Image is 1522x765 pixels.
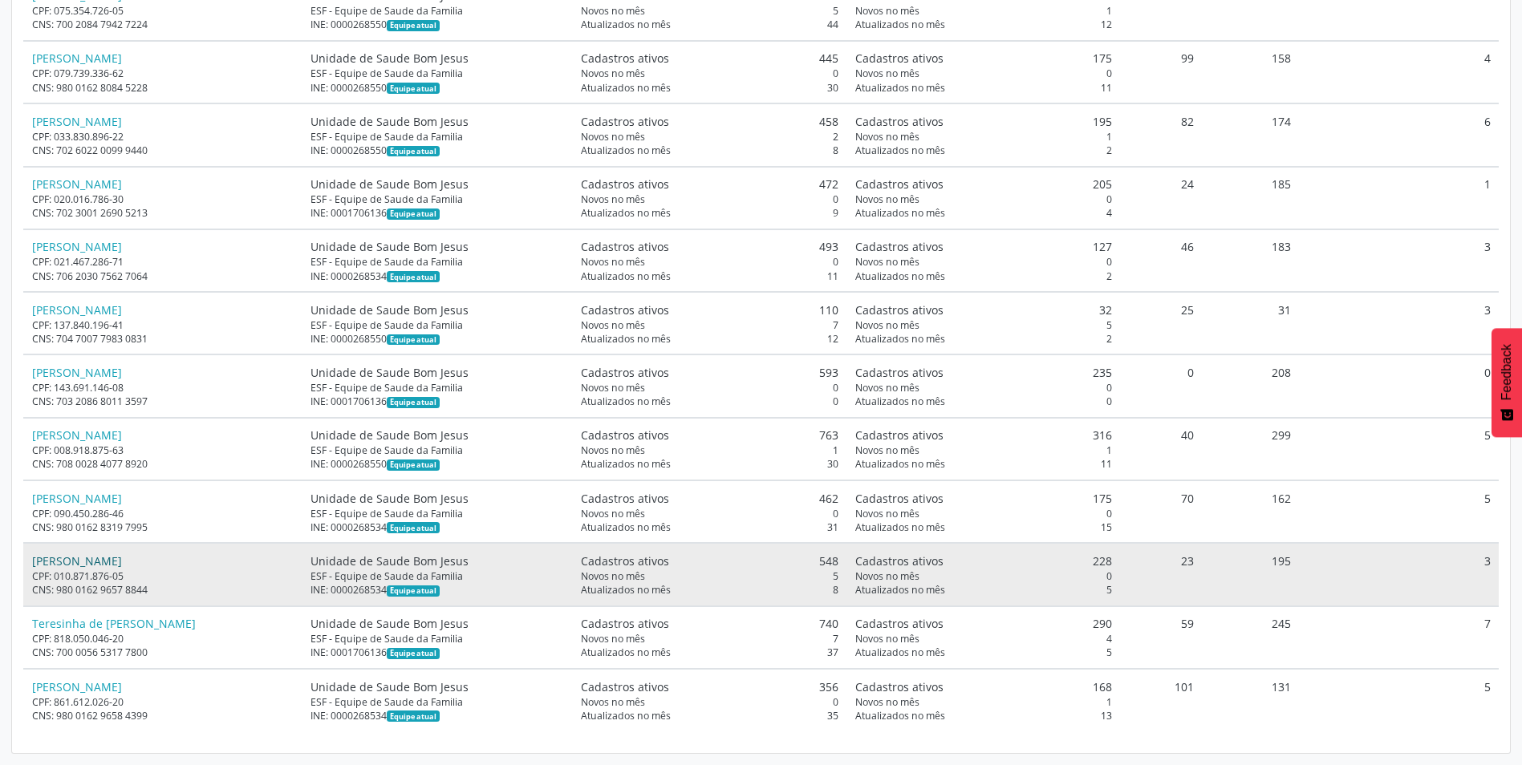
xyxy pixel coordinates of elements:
div: 0 [855,395,1113,408]
div: 0 [855,255,1113,269]
td: 99 [1121,41,1203,103]
div: 0 [855,381,1113,395]
div: INE: 0000268534 [310,583,564,597]
span: Atualizados no mês [581,457,671,471]
div: Unidade de Saude Bom Jesus [310,302,564,318]
div: 0 [581,395,838,408]
div: INE: 0000268534 [310,709,564,722]
div: 205 [855,176,1113,192]
td: 23 [1121,543,1203,605]
div: 30 [581,457,838,471]
div: CPF: 861.612.026-20 [32,695,294,709]
div: 290 [855,615,1113,632]
div: 11 [855,457,1113,471]
div: ESF - Equipe de Saude da Familia [310,192,564,206]
td: 101 [1121,669,1203,731]
div: 175 [855,490,1113,507]
a: [PERSON_NAME] [32,679,122,694]
div: 593 [581,364,838,381]
div: 0 [855,569,1113,583]
div: 5 [855,583,1113,597]
td: 162 [1203,480,1300,543]
div: 2 [855,269,1113,283]
div: CPF: 075.354.726-05 [32,4,294,18]
div: CNS: 980 0162 8084 5228 [32,81,294,95]
span: Atualizados no mês [855,206,945,220]
div: ESF - Equipe de Saude da Familia [310,255,564,269]
span: Novos no mês [855,130,919,144]
div: 31 [581,520,838,534]
div: ESF - Equipe de Saude da Familia [310,507,564,520]
span: Atualizados no mês [855,332,945,346]
span: Cadastros ativos [581,427,669,443]
span: Cadastros ativos [855,364,944,381]
span: Esta é a equipe atual deste Agente [387,397,439,408]
div: CPF: 143.691.146-08 [32,381,294,395]
span: Cadastros ativos [581,678,669,695]
div: 168 [855,678,1113,695]
div: 472 [581,176,838,192]
span: Novos no mês [581,318,645,332]
div: 35 [581,709,838,722]
a: [PERSON_NAME] [32,427,122,443]
div: 228 [855,552,1113,569]
span: Esta é a equipe atual deste Agente [387,710,439,722]
div: 0 [855,192,1113,206]
div: 740 [581,615,838,632]
div: 5 [581,4,838,18]
div: 11 [581,269,838,283]
td: 185 [1203,167,1300,229]
div: INE: 0001706136 [310,395,564,408]
span: Atualizados no mês [581,18,671,31]
div: 127 [855,238,1113,255]
div: CPF: 010.871.876-05 [32,569,294,583]
span: Esta é a equipe atual deste Agente [387,648,439,659]
span: Esta é a equipe atual deste Agente [387,334,439,346]
a: [PERSON_NAME] [32,51,122,66]
a: [PERSON_NAME] [32,553,122,569]
td: 3 [1299,543,1499,605]
span: Atualizados no mês [581,206,671,220]
a: [PERSON_NAME] [32,302,122,318]
div: INE: 0000268550 [310,144,564,157]
span: Atualizados no mês [855,269,945,283]
div: Unidade de Saude Bom Jesus [310,50,564,67]
span: Cadastros ativos [855,176,944,192]
div: 1 [855,443,1113,457]
div: ESF - Equipe de Saude da Familia [310,318,564,332]
div: 1 [855,4,1113,18]
div: 0 [855,507,1113,520]
div: ESF - Equipe de Saude da Familia [310,695,564,709]
div: CPF: 020.016.786-30 [32,192,294,206]
a: [PERSON_NAME] [32,365,122,380]
span: Atualizados no mês [855,457,945,471]
div: 32 [855,302,1113,318]
span: Atualizados no mês [855,709,945,722]
td: 1 [1299,167,1499,229]
div: CNS: 702 3001 2690 5213 [32,206,294,220]
span: Atualizados no mês [581,395,671,408]
span: Novos no mês [855,569,919,583]
div: 9 [581,206,838,220]
span: Cadastros ativos [855,678,944,695]
td: 174 [1203,103,1300,166]
div: INE: 0000268550 [310,18,564,31]
span: Cadastros ativos [581,176,669,192]
div: ESF - Equipe de Saude da Familia [310,4,564,18]
div: ESF - Equipe de Saude da Familia [310,443,564,457]
span: Esta é a equipe atual deste Agente [387,83,439,94]
div: INE: 0000268534 [310,269,564,283]
span: Cadastros ativos [581,364,669,381]
span: Esta é a equipe atual deste Agente [387,522,439,533]
div: CNS: 980 0162 9657 8844 [32,583,294,597]
div: Unidade de Saude Bom Jesus [310,615,564,632]
div: INE: 0000268550 [310,332,564,346]
span: Cadastros ativos [855,615,944,632]
div: INE: 0001706136 [310,646,564,659]
div: 0 [581,67,838,80]
div: 44 [581,18,838,31]
div: 2 [855,144,1113,157]
td: 70 [1121,480,1203,543]
div: Unidade de Saude Bom Jesus [310,427,564,443]
div: INE: 0001706136 [310,206,564,220]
